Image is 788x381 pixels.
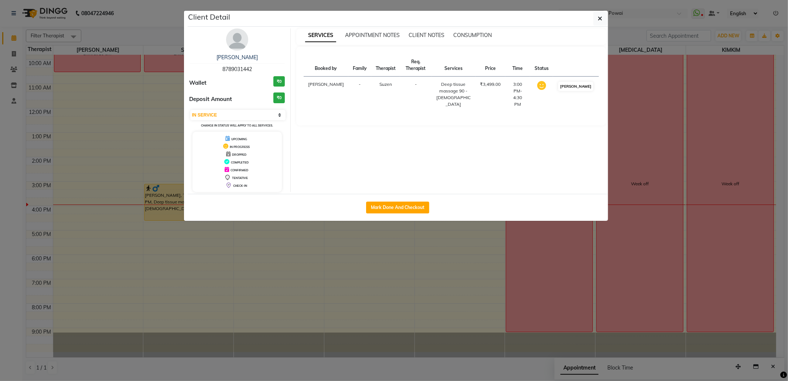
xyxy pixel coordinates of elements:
button: Mark Done And Checkout [366,202,429,213]
h3: ₹0 [273,92,285,103]
th: Status [530,54,553,77]
span: CONSUMPTION [453,32,492,38]
span: CLIENT NOTES [409,32,444,38]
small: Change in status will apply to all services. [201,124,273,127]
th: Price [476,54,505,77]
span: IN PROGRESS [230,145,250,149]
span: COMPLETED [231,161,249,164]
td: - [348,77,371,112]
span: DROPPED [232,153,246,156]
span: Wallet [190,79,207,87]
span: Suzen [379,81,392,87]
td: - [400,77,431,112]
th: Booked by [304,54,348,77]
span: APPOINTMENT NOTES [345,32,400,38]
span: Deposit Amount [190,95,232,104]
td: [PERSON_NAME] [304,77,348,112]
span: CHECK-IN [233,184,247,188]
span: TENTATIVE [232,176,248,180]
td: 3:00 PM-4:30 PM [505,77,531,112]
th: Req. Therapist [400,54,431,77]
th: Time [505,54,531,77]
div: ₹3,499.00 [480,81,501,88]
img: avatar [226,28,248,51]
h5: Client Detail [188,11,231,23]
th: Services [431,54,476,77]
div: Deep tissue massage 90 - [DEMOGRAPHIC_DATA] [436,81,471,108]
span: 8789031442 [222,66,252,73]
h3: ₹0 [273,76,285,87]
th: Therapist [371,54,400,77]
span: CONFIRMED [231,168,248,172]
th: Family [348,54,371,77]
a: [PERSON_NAME] [216,54,258,61]
span: UPCOMING [231,137,247,141]
button: [PERSON_NAME] [558,82,593,91]
span: SERVICES [305,29,336,42]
